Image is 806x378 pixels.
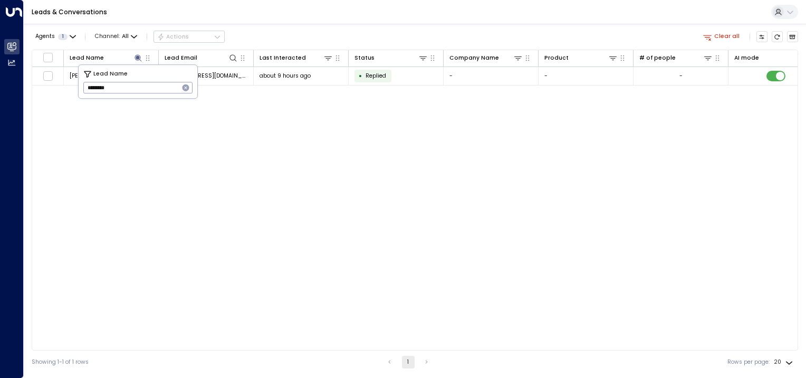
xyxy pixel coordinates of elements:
[32,7,107,16] a: Leads & Conversations
[32,31,79,42] button: Agents1
[756,31,768,43] button: Customize
[354,53,428,63] div: Status
[772,31,783,43] span: Refresh
[366,72,386,80] span: Replied
[260,53,333,63] div: Last Interacted
[93,70,128,79] span: Lead Name
[157,33,189,41] div: Actions
[449,53,499,63] div: Company Name
[92,31,140,42] button: Channel:All
[679,72,683,80] div: -
[787,31,799,43] button: Archived Leads
[43,71,53,81] span: Toggle select row
[539,67,634,86] td: -
[165,53,197,63] div: Lead Email
[122,33,129,40] span: All
[70,53,104,63] div: Lead Name
[43,52,53,62] span: Toggle select all
[639,53,676,63] div: # of people
[35,34,55,40] span: Agents
[260,53,306,63] div: Last Interacted
[544,53,569,63] div: Product
[153,31,225,43] button: Actions
[165,72,248,80] span: sanifordf@gmail.com
[700,31,743,42] button: Clear all
[774,356,795,368] div: 20
[165,53,238,63] div: Lead Email
[58,34,68,40] span: 1
[544,53,618,63] div: Product
[260,72,311,80] span: about 9 hours ago
[383,356,434,368] nav: pagination navigation
[734,53,759,63] div: AI mode
[153,31,225,43] div: Button group with a nested menu
[359,69,362,83] div: •
[70,72,116,80] span: Fredrick Saniford
[639,53,713,63] div: # of people
[32,358,89,366] div: Showing 1-1 of 1 rows
[92,31,140,42] span: Channel:
[727,358,770,366] label: Rows per page:
[402,356,415,368] button: page 1
[444,67,539,86] td: -
[70,53,143,63] div: Lead Name
[449,53,523,63] div: Company Name
[354,53,375,63] div: Status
